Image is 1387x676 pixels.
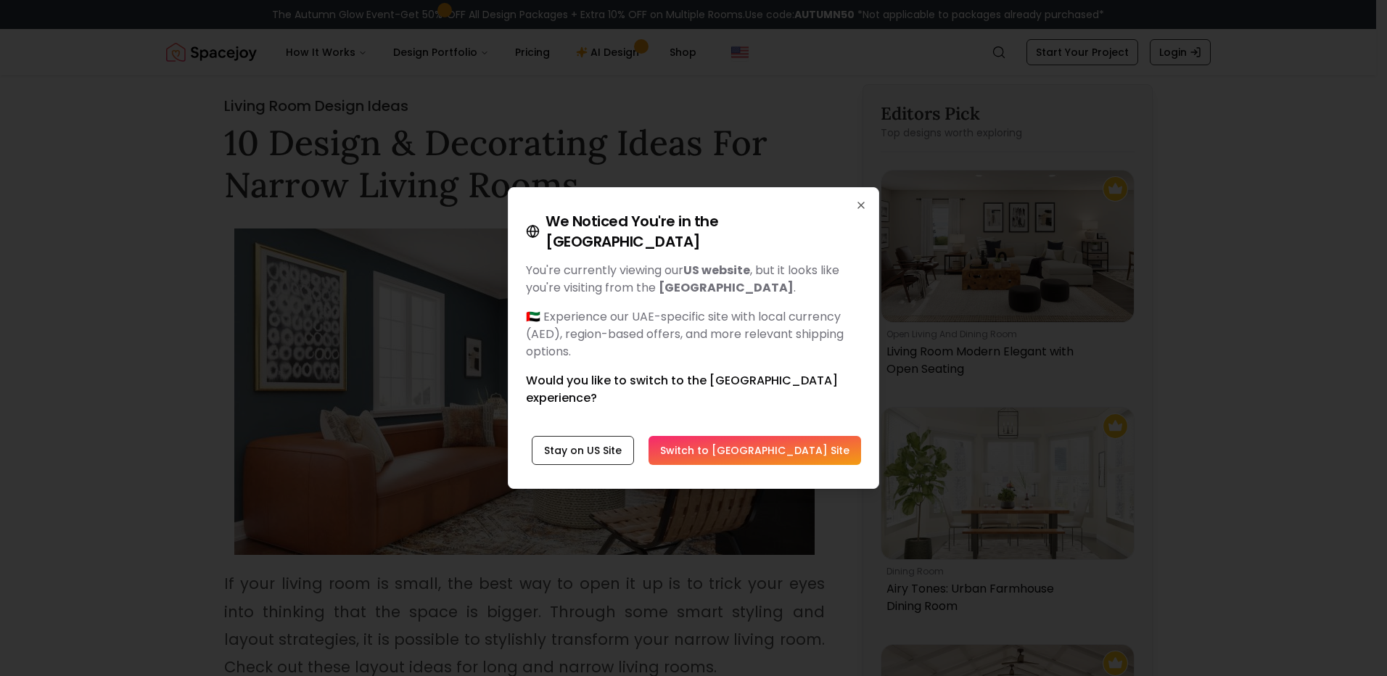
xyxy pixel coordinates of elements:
p: 🇦🇪 Experience our UAE-specific site with local currency (AED), region-based offers, and more rele... [526,308,861,360]
strong: [GEOGRAPHIC_DATA] [659,279,794,296]
p: You're currently viewing our , but it looks like you're visiting from the . [526,262,861,297]
button: Switch to [GEOGRAPHIC_DATA] Site [649,436,861,465]
button: Stay on US Site [532,436,634,465]
p: Would you like to switch to the [GEOGRAPHIC_DATA] experience? [526,372,861,407]
span: We Noticed You're in the [GEOGRAPHIC_DATA] [546,211,861,252]
strong: US website [683,262,750,279]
